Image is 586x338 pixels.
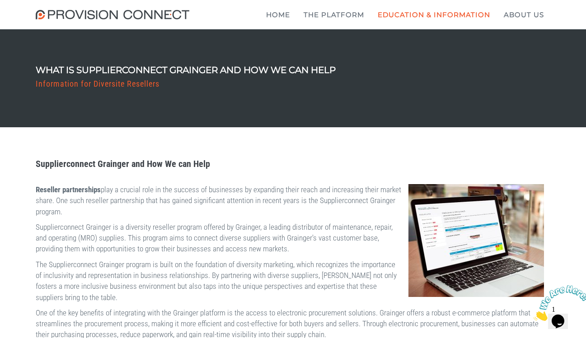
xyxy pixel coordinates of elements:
[408,184,544,297] img: Supplierconnect Grainger
[36,185,101,194] strong: Reseller partnerships
[36,158,210,169] strong: Supplierconnect Grainger and How We can Help
[36,65,336,75] h1: What is Supplierconnect Grainger and How We can Help
[36,222,551,255] p: Supplierconnect Grainger is a diversity reseller program offered by Grainger, a leading distribut...
[4,4,7,11] span: 1
[36,259,551,303] p: The Supplierconnect Grainger program is built on the foundation of diversity marketing, which rec...
[4,4,60,39] img: Chat attention grabber
[36,184,551,217] p: play a crucial role in the success of businesses by expanding their reach and increasing their ma...
[36,10,194,19] img: Provision Connect
[530,282,586,324] iframe: chat widget
[36,79,336,88] h3: Information for Diversite Resellers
